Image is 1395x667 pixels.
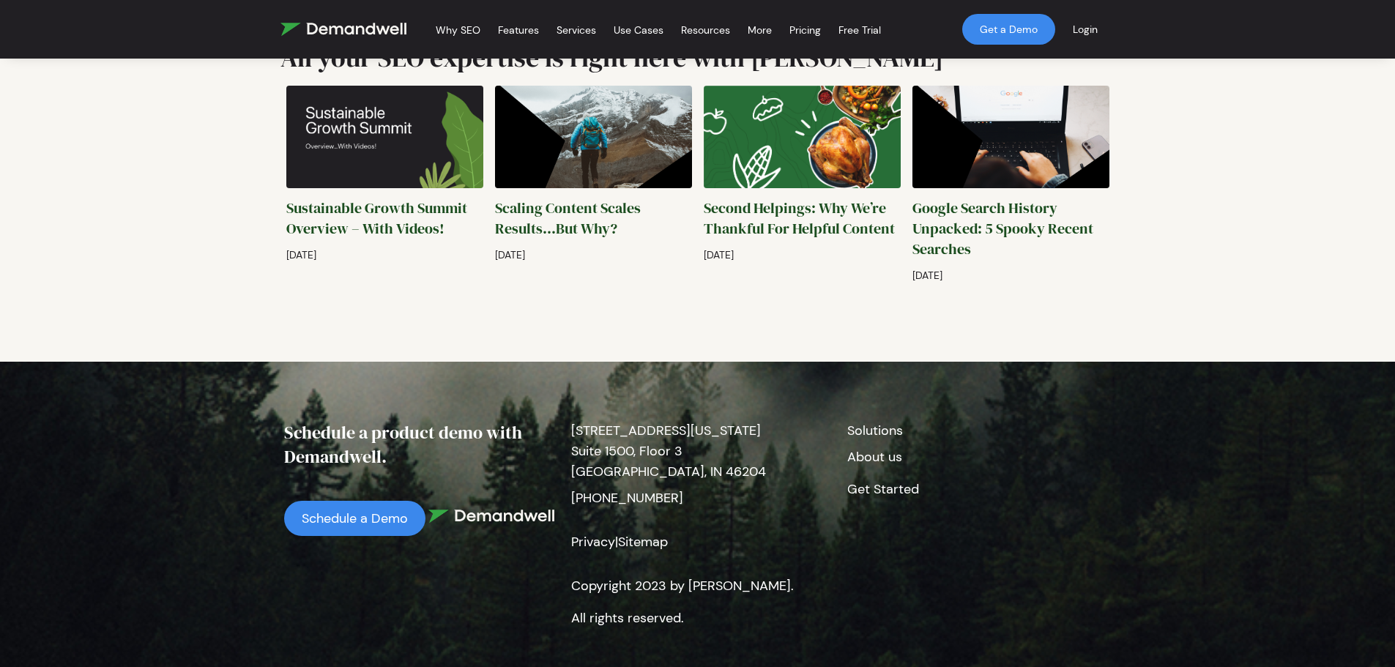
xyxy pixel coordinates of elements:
[284,420,559,480] h4: Schedule a product demo with Demandwell.
[847,480,919,498] a: Get Started
[571,514,823,570] p: |
[614,6,663,54] a: Use Cases
[789,6,821,54] a: Pricing
[280,23,406,36] img: Demandwell Logo
[912,86,1109,188] img: Google-Search-History-Unpacked-5-Spooky-Recent-Searches.png
[557,6,596,54] a: Services
[618,533,668,551] a: Sitemap
[489,86,698,283] a: Scaling Content Scales Results…But Why?[DATE]
[571,420,823,482] p: [STREET_ADDRESS][US_STATE] Suite 1500, Floor 3 [GEOGRAPHIC_DATA], IN 46204
[838,6,881,54] a: Free Trial
[698,86,907,283] a: Second Helpings: Why We’re Thankful For Helpful Content[DATE]
[847,422,903,439] a: Solutions
[428,510,554,523] img: Demandwell Logo
[912,265,1109,286] p: [DATE]
[495,245,692,265] p: [DATE]
[1055,5,1115,53] a: Login
[704,245,901,265] p: [DATE]
[284,501,425,536] a: Schedule a Demo
[571,533,615,551] a: Privacy
[847,448,902,466] a: About us
[495,198,692,245] h4: Scaling Content Scales Results…But Why?
[704,86,901,188] img: Turkey-Graphic-03.png
[962,14,1055,45] a: Get a Demo
[498,6,539,54] a: Features
[286,198,483,245] h4: Sustainable Growth Summit Overview – With Videos!
[280,42,1115,86] h2: All your SEO expertise is right here with [PERSON_NAME]
[495,86,692,188] img: Scaling-content-scales-results.but-why.png
[286,245,483,265] p: [DATE]
[704,198,901,245] h4: Second Helpings: Why We’re Thankful For Helpful Content
[436,6,480,54] a: Why SEO
[748,6,772,54] a: More
[571,570,823,602] p: Copyright 2023 by [PERSON_NAME].
[286,86,483,188] img: Sustainable-Growth-Summit-Featured-Images-1.png
[907,86,1115,303] a: Google Search History Unpacked: 5 Spooky Recent Searches[DATE]
[681,6,730,54] a: Resources
[571,602,823,634] p: All rights reserved.
[912,198,1109,265] h4: Google Search History Unpacked: 5 Spooky Recent Searches
[571,482,823,514] p: [PHONE_NUMBER]
[280,86,489,283] a: Sustainable Growth Summit Overview – With Videos![DATE]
